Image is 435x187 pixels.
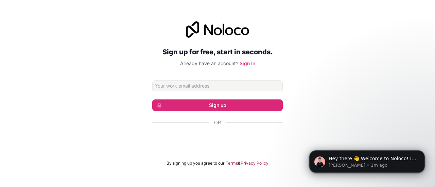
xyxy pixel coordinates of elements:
[226,161,238,166] a: Terms
[167,161,225,166] span: By signing up you agree to our
[238,161,241,166] span: &
[299,136,435,184] iframe: Intercom notifications message
[241,161,268,166] a: Privacy Policy
[152,80,283,91] input: Email address
[152,46,283,58] h2: Sign up for free, start in seconds.
[152,99,283,111] button: Sign up
[240,60,255,66] a: Sign in
[180,60,238,66] span: Already have an account?
[214,119,221,126] span: Or
[149,133,286,148] iframe: Sign in with Google Button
